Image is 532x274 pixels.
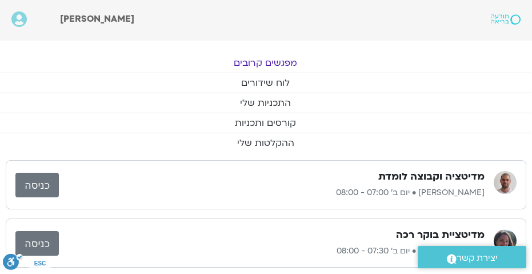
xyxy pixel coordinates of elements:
[418,246,526,268] a: יצירת קשר
[378,170,485,184] h3: מדיטציה וקבוצה לומדת
[59,244,485,258] p: [PERSON_NAME] • יום ב׳ 07:30 - 08:00
[60,13,134,25] span: [PERSON_NAME]
[15,231,59,256] a: כניסה
[494,171,517,194] img: דקל קנטי
[457,251,498,266] span: יצירת קשר
[494,229,517,252] img: קרן גל
[396,228,485,242] h3: מדיטציית בוקר רכה
[59,186,485,200] p: [PERSON_NAME] • יום ב׳ 07:00 - 08:00
[15,173,59,197] a: כניסה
